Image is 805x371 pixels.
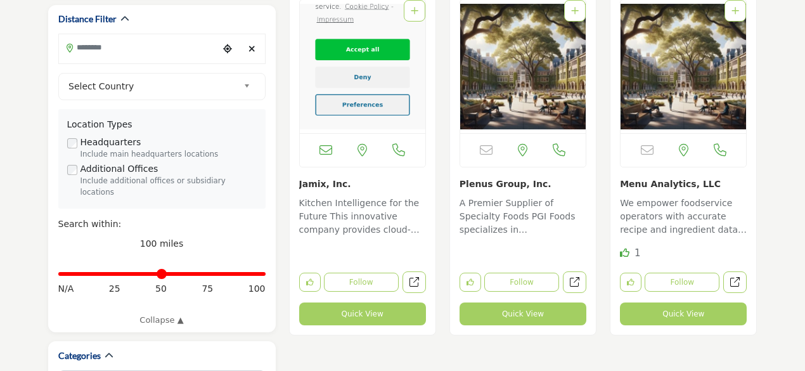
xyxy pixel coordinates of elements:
[299,273,321,292] button: Like listing
[460,303,586,325] button: Quick View
[324,273,399,292] button: Follow
[620,179,721,189] a: Menu Analytics, LLC
[80,149,257,160] div: Include main headquarters locations
[723,271,747,294] a: Open menu-analytics-llc in new tab
[67,118,257,131] div: Location Types
[59,36,219,60] input: Search Location
[80,136,141,149] label: Headquarters
[460,273,481,292] button: Like listing
[140,238,184,249] span: 100 miles
[411,6,418,16] a: Add To List
[620,177,747,190] h3: Menu Analytics, LLC
[299,177,426,190] h3: Jamix, Inc.
[299,179,351,189] a: Jamix, Inc.
[58,282,74,296] span: N/A
[80,162,158,176] label: Additional Offices
[460,193,586,239] a: A Premier Supplier of Specialty Foods PGI Foods specializes in manufacturing premium, gourmet fro...
[460,179,551,189] a: Plenus Group, Inc.
[68,79,238,94] span: Select Country
[202,282,213,296] span: 75
[484,273,559,292] button: Follow
[460,177,586,190] h3: Plenus Group, Inc.
[58,314,266,327] a: Collapse ▲
[620,303,747,325] button: Quick View
[620,248,629,257] i: Like
[299,197,426,239] p: Kitchen Intelligence for the Future This innovative company provides cloud-based kitchen manageme...
[155,282,167,296] span: 50
[58,349,101,362] h2: Categories
[620,197,747,239] p: We empower foodservice operators with accurate recipe and ingredient data they need to provide in...
[571,6,579,16] a: Add To List
[460,197,586,239] p: A Premier Supplier of Specialty Foods PGI Foods specializes in manufacturing premium, gourmet fro...
[731,6,739,16] a: Add To List
[620,273,641,292] button: Like listing
[218,36,236,63] div: Choose your current location
[58,218,266,231] div: Search within:
[634,247,641,259] span: 1
[645,273,719,292] button: Follow
[80,176,257,199] div: Include additional offices or subsidiary locations
[109,282,120,296] span: 25
[563,271,586,294] a: Open plenus-group-inc in new tab
[620,193,747,239] a: We empower foodservice operators with accurate recipe and ingredient data they need to provide in...
[248,282,266,296] span: 100
[243,36,261,63] div: Clear search location
[299,303,426,325] button: Quick View
[402,271,426,294] a: Open jamix-inc in new tab
[299,193,426,239] a: Kitchen Intelligence for the Future This innovative company provides cloud-based kitchen manageme...
[58,13,117,25] h2: Distance Filter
